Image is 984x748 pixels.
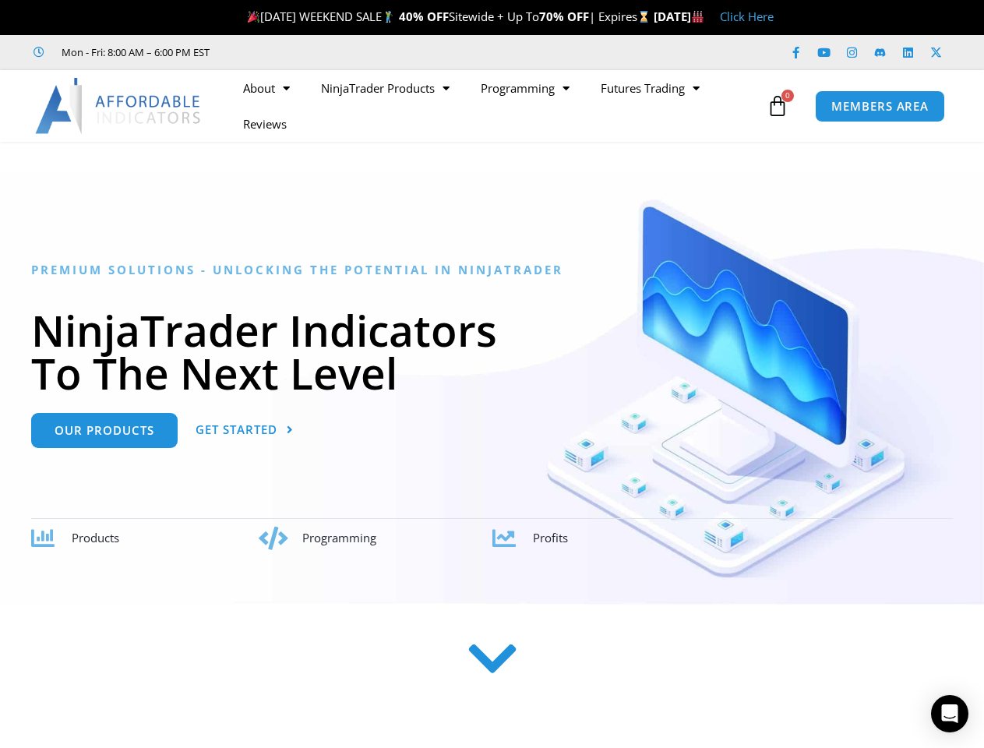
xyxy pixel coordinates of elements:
[931,695,968,732] div: Open Intercom Messenger
[654,9,704,24] strong: [DATE]
[539,9,589,24] strong: 70% OFF
[31,309,953,394] h1: NinjaTrader Indicators To The Next Level
[831,101,929,112] span: MEMBERS AREA
[227,70,763,142] nav: Menu
[196,424,277,436] span: Get Started
[31,413,178,448] a: Our Products
[302,530,376,545] span: Programming
[399,9,449,24] strong: 40% OFF
[638,11,650,23] img: ⌛
[31,263,953,277] h6: Premium Solutions - Unlocking the Potential in NinjaTrader
[196,413,294,448] a: Get Started
[35,78,203,134] img: LogoAI | Affordable Indicators – NinjaTrader
[383,11,394,23] img: 🏌️‍♂️
[743,83,812,129] a: 0
[720,9,774,24] a: Click Here
[72,530,119,545] span: Products
[781,90,794,102] span: 0
[248,11,259,23] img: 🎉
[305,70,465,106] a: NinjaTrader Products
[585,70,715,106] a: Futures Trading
[465,70,585,106] a: Programming
[231,44,465,60] iframe: Customer reviews powered by Trustpilot
[55,425,154,436] span: Our Products
[692,11,704,23] img: 🏭
[58,43,210,62] span: Mon - Fri: 8:00 AM – 6:00 PM EST
[815,90,945,122] a: MEMBERS AREA
[244,9,653,24] span: [DATE] WEEKEND SALE Sitewide + Up To | Expires
[227,70,305,106] a: About
[533,530,568,545] span: Profits
[227,106,302,142] a: Reviews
